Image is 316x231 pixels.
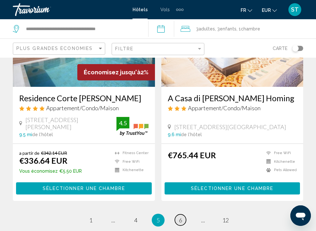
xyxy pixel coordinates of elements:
span: Économisez jusqu'à [84,69,141,76]
span: EUR [262,8,271,13]
a: Travorium [13,3,126,16]
span: 4 [134,217,137,224]
button: Toggle map [287,45,303,51]
span: [STREET_ADDRESS][PERSON_NAME] [25,116,116,130]
button: Sélectionner une chambre [16,182,152,194]
button: Filter [112,43,204,56]
a: A Casa di [PERSON_NAME] Homing [168,93,297,103]
span: Adultes [199,26,215,31]
a: Sélectionner une chambre [16,184,152,191]
span: 6 [179,217,182,224]
span: Carte [273,44,287,53]
span: ... [111,217,115,224]
span: Sélectionner une chambre [191,186,273,191]
button: User Menu [286,3,303,16]
iframe: Bouton de lancement de la fenêtre de messagerie [290,205,311,226]
p: €5.50 EUR [19,169,82,174]
span: Plus grandes économies [16,46,93,51]
span: , 1 [236,24,260,33]
img: trustyou-badge.svg [116,117,149,136]
button: Travelers: 3 adults, 3 children [174,19,316,38]
li: Pets Allowed [263,168,297,173]
div: 4.5 [116,119,129,127]
a: Residence Corte [PERSON_NAME] [19,93,149,103]
span: 5 [157,217,160,224]
span: 12 [222,217,229,224]
li: Free WiFi [263,150,297,156]
span: de l'hôtel [181,132,202,137]
span: de l'hôtel [32,132,53,137]
button: Extra navigation items [176,4,184,15]
span: , 3 [215,24,236,33]
button: Change language [241,5,252,15]
span: 3 [196,24,215,33]
span: [STREET_ADDRESS][GEOGRAPHIC_DATA] [174,123,286,130]
li: Kitchenette [263,159,297,164]
span: Filtre [115,46,133,51]
div: 4 star Apartment [19,104,149,111]
span: Chambre [241,26,260,31]
button: Sélectionner une chambre [165,182,300,194]
ul: Pagination [13,214,303,227]
span: 1 [89,217,92,224]
span: Vous économisez [19,169,58,174]
button: Check-in date: Oct 20, 2025 Check-out date: Oct 23, 2025 [148,19,174,38]
span: 9.5 mi [19,132,32,137]
span: Sélectionner une chambre [43,186,125,191]
a: Hôtels [132,7,148,12]
div: 3 star Apartment [168,104,297,111]
span: ST [291,6,299,13]
span: a partir de [19,150,39,156]
div: 2% [77,64,155,80]
a: Sélectionner une chambre [165,184,300,191]
span: Enfants [220,26,236,31]
span: ... [201,217,205,224]
del: €342.14 EUR [41,150,67,156]
mat-select: Sort by [16,46,103,52]
ins: €765.44 EUR [168,150,216,160]
li: Fitness Center [112,150,149,156]
span: fr [241,8,246,13]
ins: €336.64 EUR [19,156,67,165]
span: 9.6 mi [168,132,181,137]
li: Free WiFi [112,159,149,164]
button: Change currency [262,5,277,15]
li: Kitchenette [112,168,149,173]
a: Vols [160,7,170,12]
span: Appartement/Condo/Maison [46,104,119,111]
span: Appartement/Condo/Maison [188,104,260,111]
